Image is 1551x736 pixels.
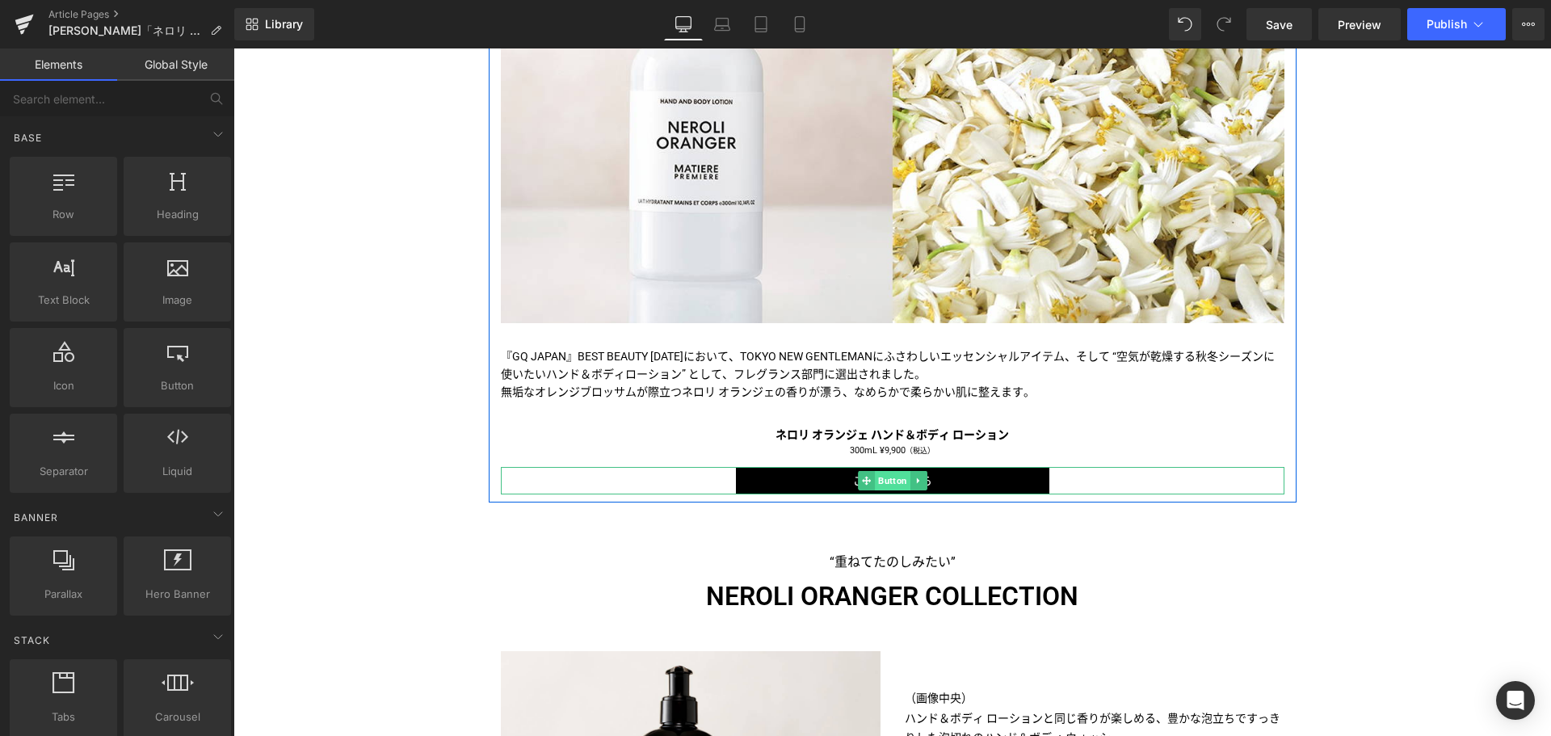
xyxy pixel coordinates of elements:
[1318,8,1401,40] a: Preview
[641,423,677,442] span: Button
[12,510,60,525] span: Banner
[671,640,1051,660] p: （画像中央）
[676,423,693,442] a: Expand / Collapse
[15,292,112,309] span: Text Block
[1338,16,1381,33] span: Preview
[15,463,112,480] span: Separator
[128,206,226,223] span: Heading
[267,503,1051,525] p: “重ねてたのしみたい”
[664,8,703,40] a: Desktop
[267,299,1051,335] p: 『GQ JAPAN』BEST BEAUTY [DATE]において、TOKYO NEW GENTLEMANにふさわしいエッセンシャルアイテム、そして “空気が乾燥する
[128,377,226,394] span: Button
[542,380,775,393] b: ネロリ オランジェ ハンド＆ボディ ローション
[15,206,112,223] span: Row
[128,586,226,603] span: Hero Banner
[15,586,112,603] span: Parallax
[1407,8,1506,40] button: Publish
[48,24,204,37] span: [PERSON_NAME]「ネロリ オランジェ ハンド＆ボディ ローション」が、GQ BEST BEAUTY2025に選出
[620,426,699,439] span: ご購入はこちら
[502,418,816,447] a: ご購入はこちら
[48,8,234,21] a: Article Pages
[1512,8,1545,40] button: More
[234,8,314,40] a: New Library
[12,130,44,145] span: Base
[267,525,1051,570] h1: NEROLI ORANGER COLLECTION
[15,377,112,394] span: Icon
[267,334,1051,352] p: 無垢なオレンジブロッサムが際立つネロリ オランジェの香りが漂う、なめらかで柔らかい肌に整えます。
[117,48,234,81] a: Global Style
[1208,8,1240,40] button: Redo
[1266,16,1292,33] span: Save
[128,709,226,725] span: Carousel
[265,17,303,32] span: Library
[267,395,1051,410] p: 300mL ¥9,900
[672,398,701,406] span: （税込）
[15,709,112,725] span: Tabs
[1496,681,1535,720] div: Open Intercom Messenger
[12,633,52,648] span: Stack
[128,292,226,309] span: Image
[1169,8,1201,40] button: Undo
[742,8,780,40] a: Tablet
[671,660,1051,700] p: ハンド＆ボディ ローションと同じ香りが楽しめる、豊かな泡立ちで
[703,8,742,40] a: Laptop
[780,8,819,40] a: Mobile
[1427,18,1467,31] span: Publish
[128,463,226,480] span: Liquid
